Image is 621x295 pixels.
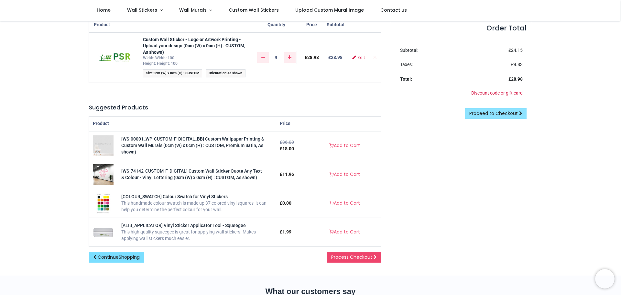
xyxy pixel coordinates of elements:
span: Custom Wall Stickers [229,7,279,13]
span: Proceed to Checkout [469,110,518,117]
span: 24.15 [511,48,523,53]
th: Product [89,18,139,32]
th: Price [301,18,323,32]
span: Upload Custom Mural Image [295,7,364,13]
img: [COLOUR_SWATCH] Colour Swatch for Vinyl Stickers [96,193,111,214]
span: £ [280,146,294,151]
span: Edit [357,55,365,60]
img: [WS-74142-CUSTOM-F-DIGITAL] Custom Wall Sticker Quote Any Text & Colour - Vinyl Lettering (0cm (W... [93,164,114,185]
a: [WS-74142-CUSTOM-F-DIGITAL] Custom Wall Sticker Quote Any Text & Colour - Vinyl Lettering (0cm (W... [93,172,114,177]
td: Subtotal: [396,43,467,58]
span: Quantity [267,22,285,27]
span: Shopping [119,254,140,260]
span: Size [146,71,153,75]
span: : [206,69,245,77]
span: Contact us [380,7,407,13]
a: [ALIB_APPLICATOR] Vinyl Sticker Applicator Tool - Squeegee [93,229,114,234]
span: 11.96 [282,172,294,177]
span: £ [305,55,319,60]
span: £ [511,62,523,67]
a: Proceed to Checkout [465,108,527,119]
span: 28.98 [511,76,523,82]
a: Edit [352,55,365,60]
span: Orientation [209,71,226,75]
del: £ [280,140,294,145]
th: Product [89,117,276,131]
img: [WS-00001_WP-CUSTOM-F-DIGITAL_BB] Custom Wallpaper Printing & Custom Wall Murals (0cm (W) x 0cm (... [93,135,114,156]
span: 1.99 [282,229,291,234]
a: [COLOUR_SWATCH] Colour Swatch for Vinyl Stickers [96,200,111,206]
span: 28.98 [331,55,343,60]
h5: Suggested Products [89,104,381,112]
a: Remove one [257,52,269,62]
strong: £ [508,76,523,82]
a: Remove from cart [373,55,377,60]
a: Add to Cart [325,227,364,238]
a: [COLOUR_SWATCH] Colour Swatch for Vinyl Stickers [121,194,228,199]
div: This high quality squeegee is great for applying wall stickers. Makes applying wall stickers much... [121,229,272,242]
div: This handmade colour swatch is made up 37 colored vinyl squares, it can help you determine the pe... [121,200,272,213]
span: Width: Width: 100 [143,56,174,60]
a: Add to Cart [325,198,364,209]
span: As shown [227,71,242,75]
th: Price [276,117,308,131]
span: £ [280,172,294,177]
img: [ALIB_APPLICATOR] Vinyl Sticker Applicator Tool - Squeegee [93,222,114,243]
a: Custom Wall Sticker - Logo or Artwork Printing - Upload your design (0cm (W) x 0cm (H) : CUSTOM, ... [143,37,245,55]
span: £ [280,229,291,234]
a: [WS-74142-CUSTOM-F-DIGITAL] Custom Wall Sticker Quote Any Text & Colour - Vinyl Lettering (0cm (W... [121,168,262,180]
span: £ [280,200,291,206]
img: Avg9w7smUsAyAAAAABJRU5ErkJggg== [94,37,135,78]
span: 0cm (W) x 0cm (H) : CUSTOM [154,71,199,75]
span: Process Checkout [331,254,372,260]
td: Taxes: [396,58,467,72]
span: Height: Height: 100 [143,61,178,66]
span: Wall Stickers [127,7,157,13]
a: Add one [284,52,296,62]
a: ContinueShopping [89,252,144,263]
iframe: Brevo live chat [595,269,615,289]
a: Discount code or gift card [471,90,523,96]
th: Subtotal [323,18,348,32]
span: Continue [98,254,140,260]
a: [WS-00001_WP-CUSTOM-F-DIGITAL_BB] Custom Wallpaper Printing & Custom Wall Murals (0cm (W) x 0cm (... [121,136,264,154]
span: 28.98 [307,55,319,60]
h4: Order Total [396,23,527,33]
span: 0.00 [282,200,291,206]
a: Add to Cart [325,169,364,180]
span: Home [97,7,111,13]
a: [WS-00001_WP-CUSTOM-F-DIGITAL_BB] Custom Wallpaper Printing & Custom Wall Murals (0cm (W) x 0cm (... [93,143,114,148]
span: : [143,69,202,77]
span: Wall Murals [179,7,207,13]
b: £ [328,55,343,60]
span: 4.83 [514,62,523,67]
span: 36.00 [282,140,294,145]
a: Process Checkout [327,252,381,263]
span: 18.00 [282,146,294,151]
strong: Total: [400,76,412,82]
a: [ALIB_APPLICATOR] Vinyl Sticker Applicator Tool - Squeegee [121,223,246,228]
span: £ [508,48,523,53]
a: Add to Cart [325,140,364,151]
